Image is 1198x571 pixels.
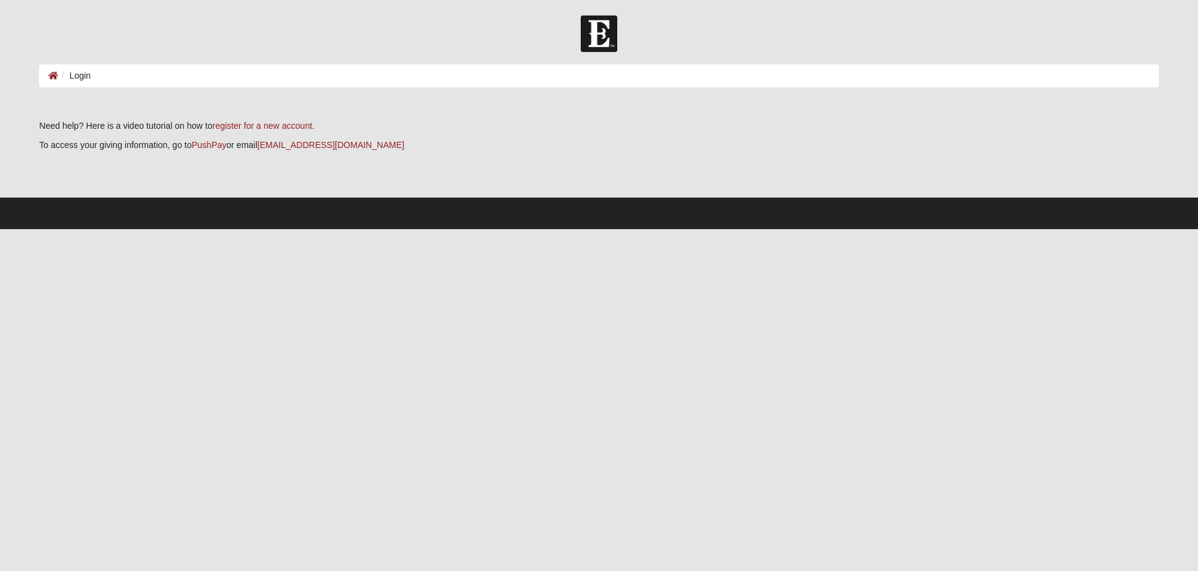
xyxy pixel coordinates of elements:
[213,121,312,131] a: register for a new account
[58,69,90,82] li: Login
[257,140,404,150] a: [EMAIL_ADDRESS][DOMAIN_NAME]
[39,120,1158,133] p: Need help? Here is a video tutorial on how to .
[39,139,1158,152] p: To access your giving information, go to or email
[581,15,617,52] img: Church of Eleven22 Logo
[192,140,226,150] a: PushPay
